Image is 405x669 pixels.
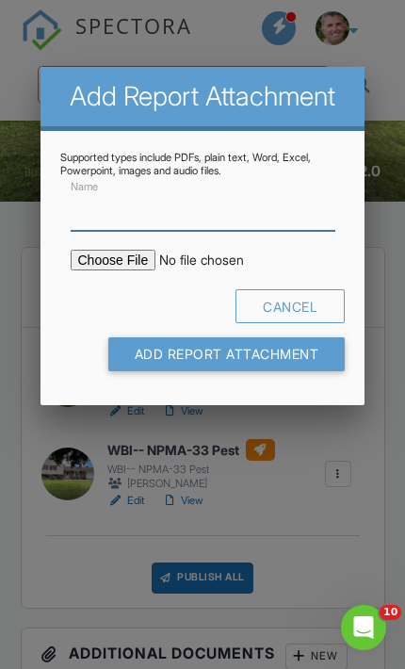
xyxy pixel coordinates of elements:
[341,605,386,650] iframe: Intercom live chat
[60,151,345,177] div: Supported types include PDFs, plain text, Word, Excel, Powerpoint, images and audio files.
[380,605,401,620] span: 10
[108,337,346,371] input: Add Report Attachment
[71,180,98,195] label: Name
[235,289,345,323] div: Cancel
[54,80,351,113] h2: Add Report Attachment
